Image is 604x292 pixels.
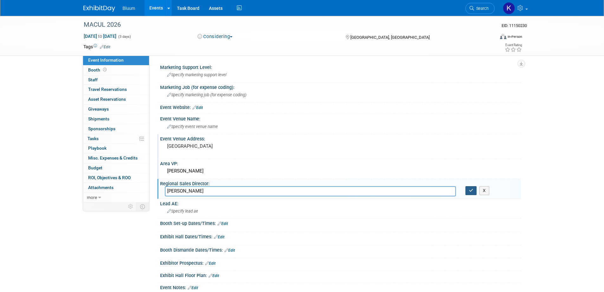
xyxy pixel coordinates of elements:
a: Edit [214,235,224,239]
span: Misc. Expenses & Credits [88,155,138,160]
span: Specify marketing support level [167,72,226,77]
span: Sponsorships [88,126,115,131]
a: Giveaways [83,105,149,114]
a: Staff [83,75,149,85]
div: Event Venue Address: [160,134,521,142]
div: [PERSON_NAME] [165,166,516,176]
a: Sponsorships [83,124,149,134]
pre: [GEOGRAPHIC_DATA] [167,143,303,149]
span: [DATE] [DATE] [83,33,117,39]
td: Toggle Event Tabs [136,202,149,211]
span: Playbook [88,146,107,151]
a: Playbook [83,144,149,153]
div: Booth Set-up Dates/Times: [160,219,521,227]
span: Giveaways [88,106,109,112]
a: Edit [192,105,203,110]
span: [GEOGRAPHIC_DATA], [GEOGRAPHIC_DATA] [350,35,430,40]
a: Booth [83,65,149,75]
div: Event Venue Name: [160,114,521,122]
span: Event ID: 11150230 [502,23,527,28]
div: Lead AE: [160,199,521,207]
div: Area VP: [160,159,521,167]
div: Event Format [457,33,523,43]
a: Edit [218,221,228,226]
a: Travel Reservations [83,85,149,94]
span: Specify event venue name [167,124,218,129]
a: Budget [83,163,149,173]
div: Event Notes: [160,283,521,291]
a: Search [465,3,495,14]
span: Asset Reservations [88,97,126,102]
span: more [87,195,97,200]
span: Booth not reserved yet [102,67,108,72]
div: Event Website: [160,103,521,111]
span: Tasks [88,136,99,141]
a: Attachments [83,183,149,193]
div: Exhibit Hall Dates/Times: [160,232,521,240]
span: Budget [88,165,102,170]
td: Tags [83,44,110,50]
a: Edit [100,45,110,49]
a: Edit [209,274,219,278]
a: Edit [224,248,235,253]
div: Marketing Job (for expense coding): [160,83,521,91]
img: Kellie Noller [503,2,515,14]
span: Attachments [88,185,114,190]
span: Specify marketing job (for expense coding) [167,92,246,97]
div: Exhibitor Prospectus: [160,258,521,267]
div: Exhibit Hall Floor Plan: [160,271,521,279]
button: X [479,186,489,195]
span: Event Information [88,58,124,63]
a: Asset Reservations [83,95,149,104]
div: MACUL 2026 [81,19,485,31]
span: Booth [88,67,108,72]
span: Shipments [88,116,109,121]
span: ROI, Objectives & ROO [88,175,131,180]
span: (3 days) [118,35,131,39]
a: Edit [205,261,216,266]
a: Event Information [83,56,149,65]
div: Marketing Support Level: [160,63,521,71]
div: Event Rating [505,44,522,47]
a: Edit [188,286,198,290]
img: ExhibitDay [83,5,115,12]
span: to [97,34,103,39]
span: Travel Reservations [88,87,127,92]
div: In-Person [507,34,522,39]
button: Considering [195,33,235,40]
span: Search [474,6,489,11]
a: Misc. Expenses & Credits [83,153,149,163]
span: Specify lead ae [167,209,198,214]
img: Format-Inperson.png [500,34,506,39]
div: Booth Dismantle Dates/Times: [160,245,521,254]
a: Tasks [83,134,149,144]
span: Bluum [123,6,135,11]
a: Shipments [83,114,149,124]
span: Staff [88,77,98,82]
a: more [83,193,149,202]
a: ROI, Objectives & ROO [83,173,149,183]
div: Regional Sales Director: [160,179,521,187]
td: Personalize Event Tab Strip [125,202,136,211]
